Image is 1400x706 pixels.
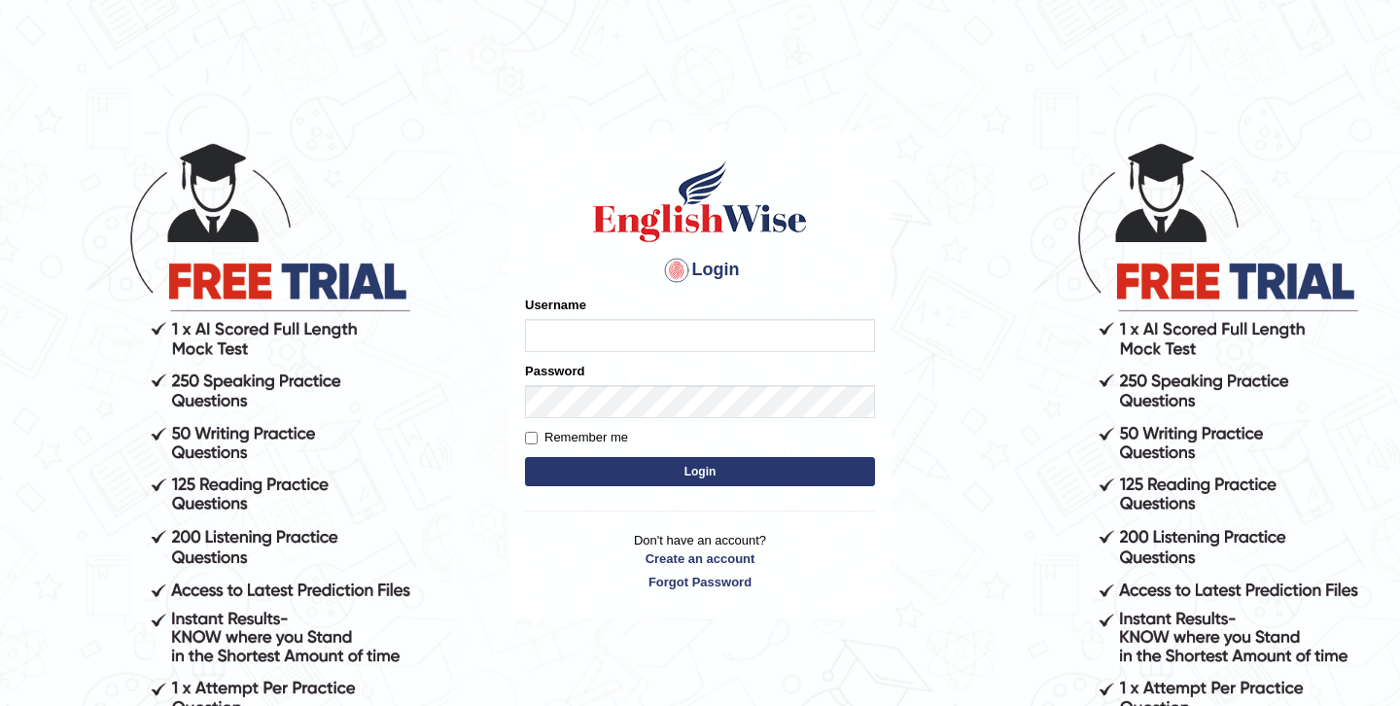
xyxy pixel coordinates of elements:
a: Forgot Password [525,573,875,591]
input: Remember me [525,432,538,444]
button: Login [525,457,875,486]
p: Don't have an account? [525,531,875,591]
img: Logo of English Wise sign in for intelligent practice with AI [589,158,811,245]
label: Password [525,362,584,380]
a: Create an account [525,549,875,568]
label: Remember me [525,428,628,447]
label: Username [525,296,586,314]
h4: Login [525,255,875,286]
